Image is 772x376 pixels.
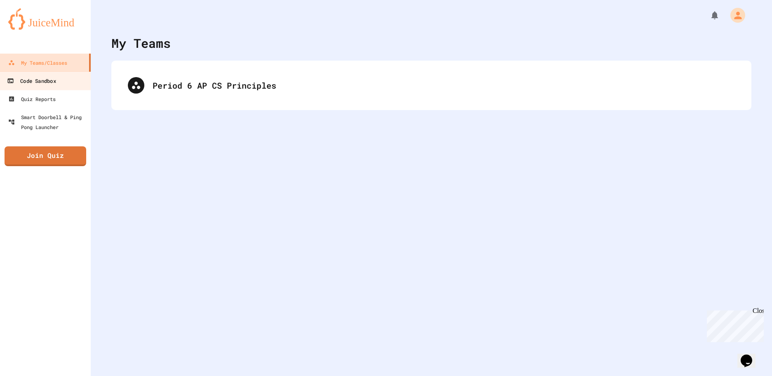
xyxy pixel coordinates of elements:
[8,112,87,132] div: Smart Doorbell & Ping Pong Launcher
[111,34,171,52] div: My Teams
[120,69,743,102] div: Period 6 AP CS Principles
[737,343,764,368] iframe: chat widget
[694,8,722,22] div: My Notifications
[7,76,56,86] div: Code Sandbox
[3,3,57,52] div: Chat with us now!Close
[153,79,735,92] div: Period 6 AP CS Principles
[8,58,67,68] div: My Teams/Classes
[722,6,747,25] div: My Account
[704,307,764,342] iframe: chat widget
[8,94,56,104] div: Quiz Reports
[8,8,82,30] img: logo-orange.svg
[5,146,86,166] a: Join Quiz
